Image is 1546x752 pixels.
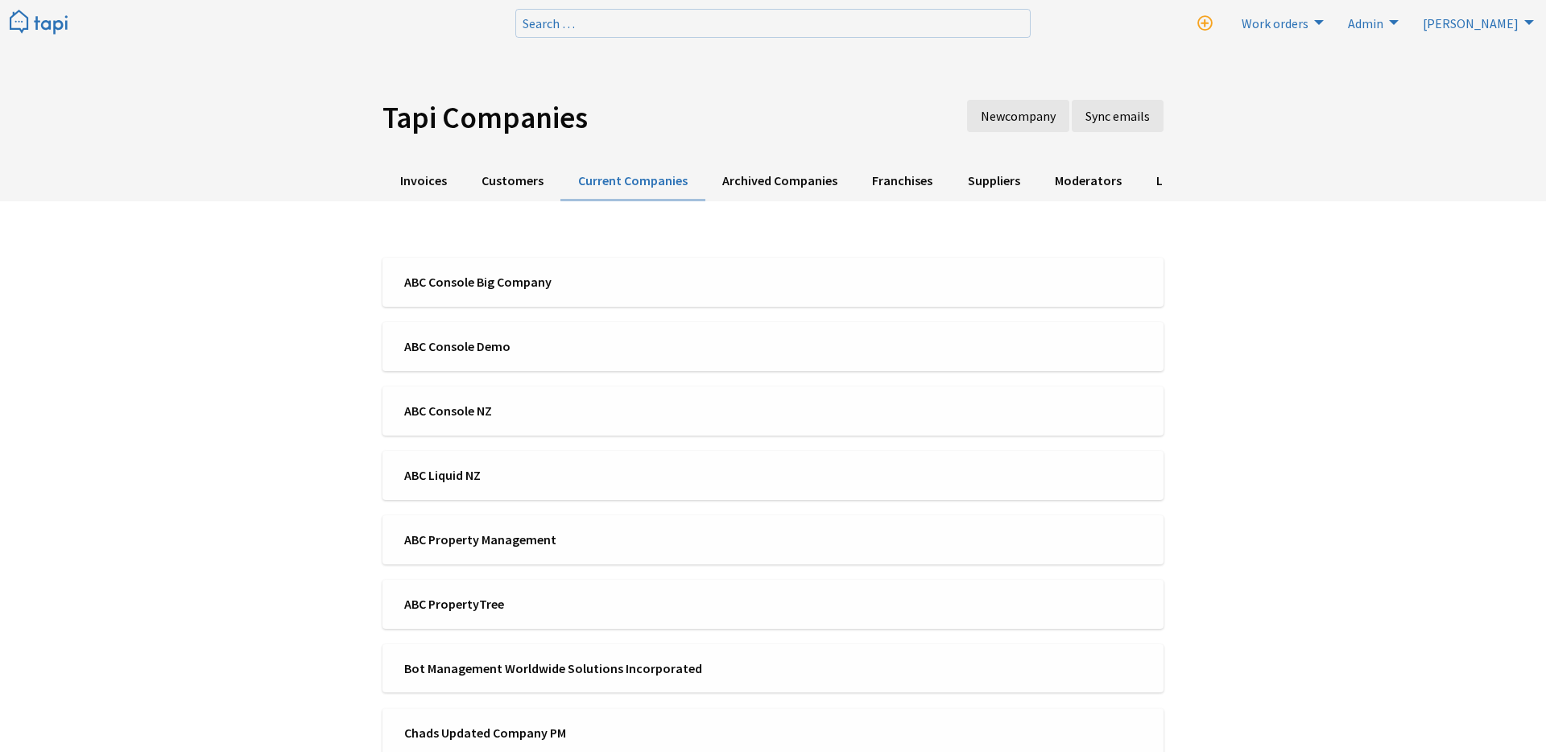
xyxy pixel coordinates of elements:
[967,100,1069,132] a: New
[560,162,705,201] a: Current Companies
[10,10,68,36] img: Tapi logo
[1072,100,1164,132] a: Sync emails
[1338,10,1403,35] a: Admin
[382,322,1164,371] a: ABC Console Demo
[382,580,1164,629] a: ABC PropertyTree
[382,162,464,201] a: Invoices
[404,337,763,355] span: ABC Console Demo
[382,386,1164,436] a: ABC Console NZ
[705,162,855,201] a: Archived Companies
[523,15,575,31] span: Search …
[404,659,763,677] span: Bot Management Worldwide Solutions Incorporated
[382,644,1164,693] a: Bot Management Worldwide Solutions Incorporated
[464,162,560,201] a: Customers
[1037,162,1139,201] a: Moderators
[1197,16,1213,31] i: New work order
[855,162,950,201] a: Franchises
[404,595,763,613] span: ABC PropertyTree
[382,258,1164,307] a: ABC Console Big Company
[382,515,1164,564] a: ABC Property Management
[1413,10,1538,35] a: [PERSON_NAME]
[404,724,763,742] span: Chads Updated Company PM
[1005,108,1056,124] span: company
[1242,15,1308,31] span: Work orders
[382,100,841,136] h1: Tapi Companies
[404,466,763,484] span: ABC Liquid NZ
[950,162,1037,201] a: Suppliers
[382,451,1164,500] a: ABC Liquid NZ
[1413,10,1538,35] li: Rebekah
[404,531,763,548] span: ABC Property Management
[1232,10,1328,35] a: Work orders
[1139,162,1235,201] a: Lost Issues
[1423,15,1519,31] span: [PERSON_NAME]
[404,402,763,419] span: ABC Console NZ
[1348,15,1383,31] span: Admin
[404,273,763,291] span: ABC Console Big Company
